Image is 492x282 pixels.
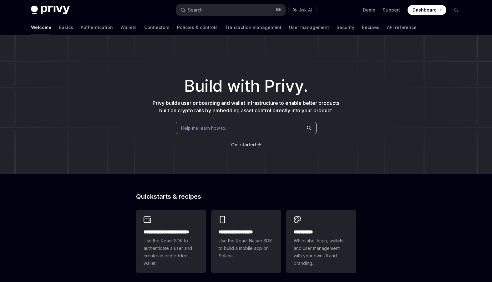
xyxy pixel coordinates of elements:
a: Security [337,20,354,35]
a: API reference [387,20,417,35]
a: Connectors [144,20,170,35]
a: Get started [231,142,256,148]
span: Quickstarts & recipes [136,193,201,200]
a: **** **** **** ***Use the React Native SDK to build a mobile app on Solana. [211,210,281,273]
span: Ask AI [299,7,312,13]
a: Welcome [31,20,51,35]
span: Whitelabel login, wallets, and user management with your own UI and branding. [294,237,349,267]
button: Ask AI [289,4,316,16]
a: Transaction management [225,20,282,35]
a: User management [289,20,329,35]
span: Dashboard [413,7,437,13]
a: Authentication [81,20,113,35]
span: Use the React Native SDK to build a mobile app on Solana. [219,237,274,260]
span: ⌘ K [275,7,282,12]
button: Toggle dark mode [451,5,461,15]
a: **** *****Whitelabel login, wallets, and user management with your own UI and branding. [286,210,356,273]
img: dark logo [31,6,70,14]
span: Help me learn how to… [181,125,229,131]
span: Build with Privy. [184,80,308,92]
a: Basics [59,20,73,35]
span: Get started [231,142,256,147]
a: Recipes [362,20,379,35]
a: Support [383,7,400,13]
a: Wallets [120,20,137,35]
div: Search... [188,6,205,14]
a: Dashboard [408,5,446,15]
a: Policies & controls [177,20,218,35]
span: Use the React SDK to authenticate a user and create an embedded wallet. [144,237,199,267]
button: Search...⌘K [176,4,286,16]
span: Privy builds user onboarding and wallet infrastructure to enable better products built on crypto ... [153,100,339,114]
a: Demo [363,7,375,13]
